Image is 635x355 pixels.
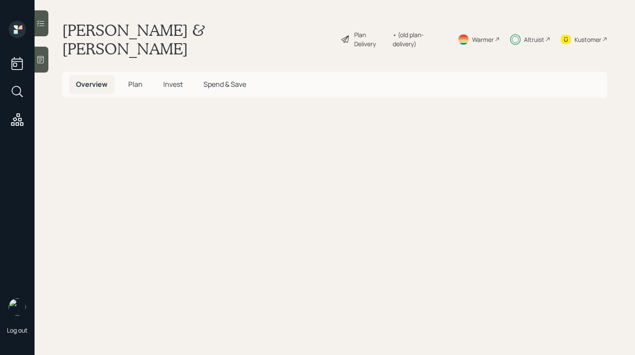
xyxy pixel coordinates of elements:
[203,79,246,89] span: Spend & Save
[524,35,544,44] div: Altruist
[575,35,601,44] div: Kustomer
[9,298,26,316] img: retirable_logo.png
[163,79,183,89] span: Invest
[62,21,333,58] h1: [PERSON_NAME] & [PERSON_NAME]
[354,30,388,48] div: Plan Delivery
[393,30,447,48] div: • (old plan-delivery)
[472,35,494,44] div: Warmer
[7,326,28,334] div: Log out
[128,79,143,89] span: Plan
[76,79,108,89] span: Overview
